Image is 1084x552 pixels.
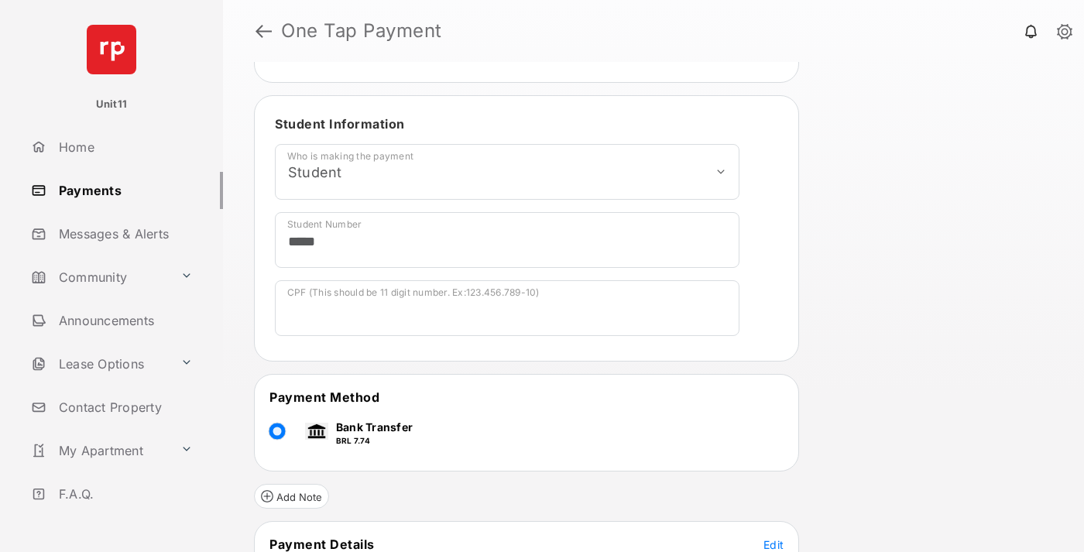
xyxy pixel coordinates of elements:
[336,435,413,447] p: BRL 7.74
[275,116,405,132] span: Student Information
[25,345,174,382] a: Lease Options
[336,419,413,435] p: Bank Transfer
[25,129,223,166] a: Home
[281,22,442,40] strong: One Tap Payment
[25,259,174,296] a: Community
[25,475,223,513] a: F.A.Q.
[269,389,379,405] span: Payment Method
[25,432,174,469] a: My Apartment
[254,484,329,509] button: Add Note
[25,389,223,426] a: Contact Property
[96,97,128,112] p: Unit11
[25,302,223,339] a: Announcements
[305,423,328,440] img: bank.png
[25,172,223,209] a: Payments
[269,537,375,552] span: Payment Details
[763,537,784,552] button: Edit
[25,215,223,252] a: Messages & Alerts
[763,538,784,551] span: Edit
[87,25,136,74] img: svg+xml;base64,PHN2ZyB4bWxucz0iaHR0cDovL3d3dy53My5vcmcvMjAwMC9zdmciIHdpZHRoPSI2NCIgaGVpZ2h0PSI2NC...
